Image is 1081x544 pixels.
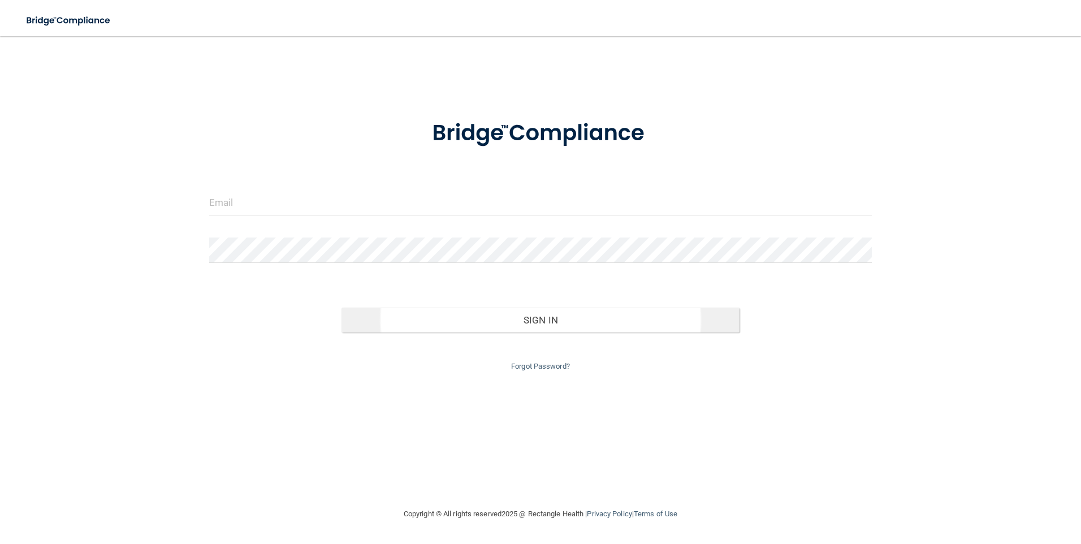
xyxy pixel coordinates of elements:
img: bridge_compliance_login_screen.278c3ca4.svg [17,9,121,32]
img: bridge_compliance_login_screen.278c3ca4.svg [409,104,672,163]
div: Copyright © All rights reserved 2025 @ Rectangle Health | | [334,496,747,532]
a: Privacy Policy [587,510,632,518]
a: Terms of Use [634,510,677,518]
button: Sign In [341,308,740,333]
input: Email [209,190,872,215]
a: Forgot Password? [511,362,570,370]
